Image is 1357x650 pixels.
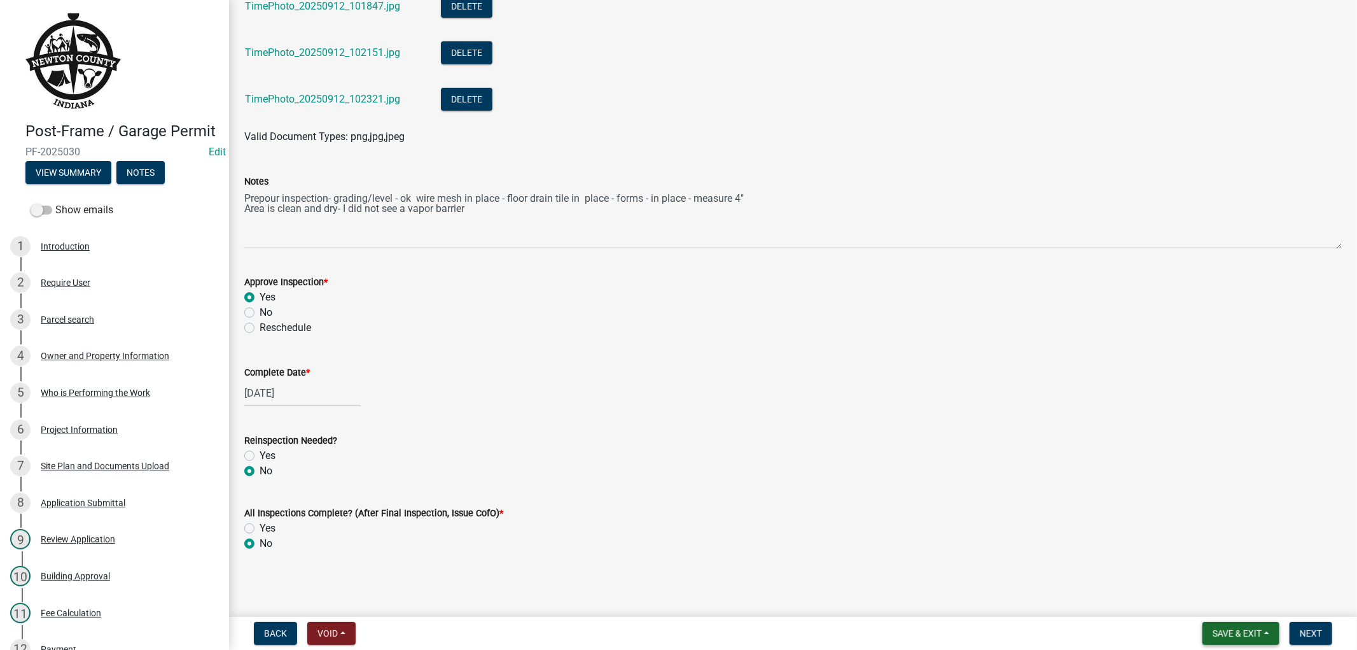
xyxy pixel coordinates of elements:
label: No [260,536,272,551]
div: 3 [10,309,31,330]
div: Owner and Property Information [41,351,169,360]
span: Save & Exit [1213,628,1262,639]
button: Void [307,622,356,645]
wm-modal-confirm: Summary [25,168,111,178]
label: Notes [244,178,268,187]
span: Void [317,628,338,639]
div: 8 [10,493,31,513]
div: 9 [10,529,31,549]
div: 11 [10,603,31,623]
span: Next [1300,628,1322,639]
div: 10 [10,566,31,586]
label: Complete Date [244,369,310,378]
label: All Inspections Complete? (After Final Inspection, Issue CofO) [244,509,503,518]
button: Delete [441,88,492,111]
div: Building Approval [41,572,110,581]
div: 7 [10,456,31,476]
button: Back [254,622,297,645]
div: 1 [10,236,31,257]
label: Yes [260,290,275,305]
div: Require User [41,278,90,287]
span: Valid Document Types: png,jpg,jpeg [244,131,405,143]
div: Application Submittal [41,498,125,507]
label: Reinspection Needed? [244,437,337,446]
div: 4 [10,346,31,366]
wm-modal-confirm: Notes [116,168,165,178]
img: Newton County, Indiana [25,13,121,109]
div: Fee Calculation [41,609,101,618]
label: Yes [260,448,275,463]
button: Save & Exit [1202,622,1279,645]
wm-modal-confirm: Delete Document [441,1,492,13]
div: Parcel search [41,315,94,324]
label: No [260,305,272,320]
div: Introduction [41,242,90,251]
wm-modal-confirm: Delete Document [441,48,492,60]
button: Delete [441,41,492,64]
span: Back [264,628,287,639]
wm-modal-confirm: Delete Document [441,94,492,106]
div: Project Information [41,425,118,434]
input: mm/dd/yyyy [244,380,361,406]
div: 5 [10,383,31,403]
label: No [260,463,272,479]
a: TimePhoto_20250912_102151.jpg [245,46,400,59]
button: View Summary [25,161,111,184]
button: Notes [116,161,165,184]
div: 6 [10,420,31,440]
div: Review Application [41,535,115,544]
a: Edit [209,146,226,158]
wm-modal-confirm: Edit Application Number [209,146,226,158]
span: PF-2025030 [25,146,204,158]
div: Site Plan and Documents Upload [41,462,169,470]
label: Yes [260,521,275,536]
div: 2 [10,272,31,293]
button: Next [1290,622,1332,645]
label: Show emails [31,202,113,218]
a: TimePhoto_20250912_102321.jpg [245,93,400,105]
label: Approve Inspection [244,278,328,287]
div: Who is Performing the Work [41,388,150,397]
label: Reschedule [260,320,311,336]
h4: Post-Frame / Garage Permit [25,122,219,141]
